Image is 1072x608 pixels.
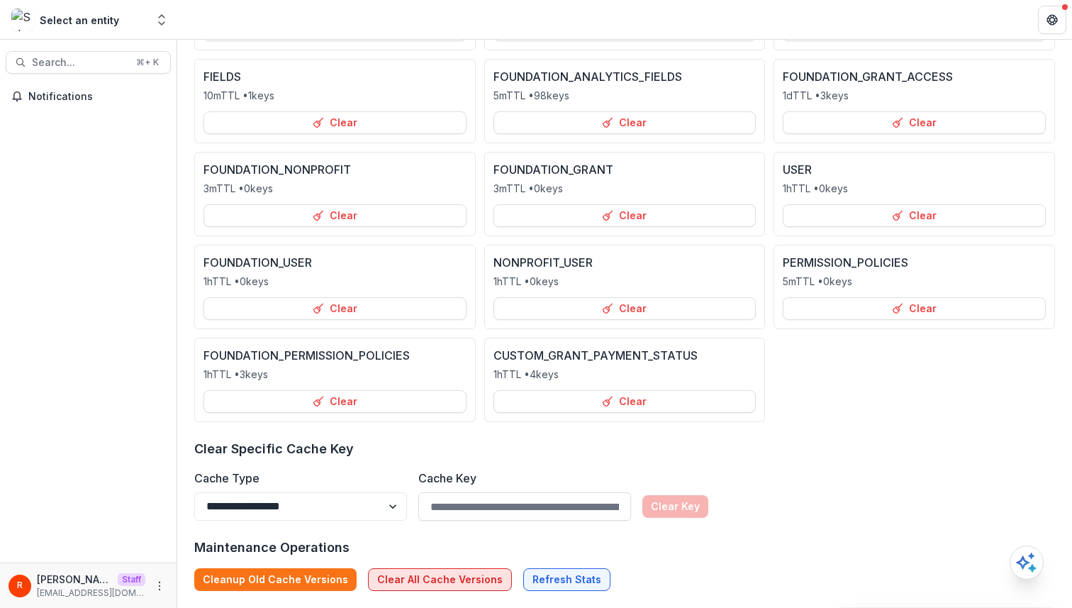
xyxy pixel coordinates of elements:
[493,88,569,103] p: 5m TTL • 98 keys
[17,581,23,590] div: Raj
[493,367,559,382] p: 1h TTL • 4 keys
[37,572,112,587] p: [PERSON_NAME]
[11,9,34,31] img: Select an entity
[37,587,145,599] p: [EMAIL_ADDRESS][DOMAIN_NAME]
[194,470,398,487] label: Cache Type
[6,85,171,108] button: Notifications
[203,88,274,103] p: 10m TTL • 1 keys
[493,297,756,320] button: Clear
[203,274,269,289] p: 1h TTL • 0 keys
[203,367,268,382] p: 1h TTL • 3 keys
[493,390,756,413] button: Clear
[203,181,273,196] p: 3m TTL • 0 keys
[783,254,908,271] p: PERMISSION_POLICIES
[493,274,559,289] p: 1h TTL • 0 keys
[203,204,467,227] button: Clear
[783,88,849,103] p: 1d TTL • 3 keys
[368,568,512,591] button: Clear All Cache Versions
[194,568,357,591] button: Cleanup Old Cache Versions
[493,254,593,271] p: NONPROFIT_USER
[493,111,756,134] button: Clear
[194,538,1055,557] p: Maintenance Operations
[783,297,1046,320] button: Clear
[783,68,953,85] p: FOUNDATION_GRANT_ACCESS
[1010,546,1044,580] button: Open AI Assistant
[32,57,128,69] span: Search...
[203,111,467,134] button: Clear
[493,204,756,227] button: Clear
[783,111,1046,134] button: Clear
[642,495,708,518] button: Clear Key
[783,181,848,196] p: 1h TTL • 0 keys
[523,568,610,591] button: Refresh Stats
[152,6,172,34] button: Open entity switcher
[133,55,162,70] div: ⌘ + K
[203,254,312,271] p: FOUNDATION_USER
[194,439,1055,458] p: Clear Specific Cache Key
[203,347,410,364] p: FOUNDATION_PERMISSION_POLICIES
[118,573,145,586] p: Staff
[203,161,351,178] p: FOUNDATION_NONPROFIT
[783,161,812,178] p: USER
[783,274,852,289] p: 5m TTL • 0 keys
[6,51,171,74] button: Search...
[1038,6,1066,34] button: Get Help
[203,390,467,413] button: Clear
[40,13,119,28] div: Select an entity
[493,161,613,178] p: FOUNDATION_GRANT
[493,181,563,196] p: 3m TTL • 0 keys
[493,68,682,85] p: FOUNDATION_ANALYTICS_FIELDS
[418,470,622,487] label: Cache Key
[203,297,467,320] button: Clear
[493,347,698,364] p: CUSTOM_GRANT_PAYMENT_STATUS
[783,204,1046,227] button: Clear
[203,68,241,85] p: FIELDS
[151,577,168,595] button: More
[28,91,165,103] span: Notifications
